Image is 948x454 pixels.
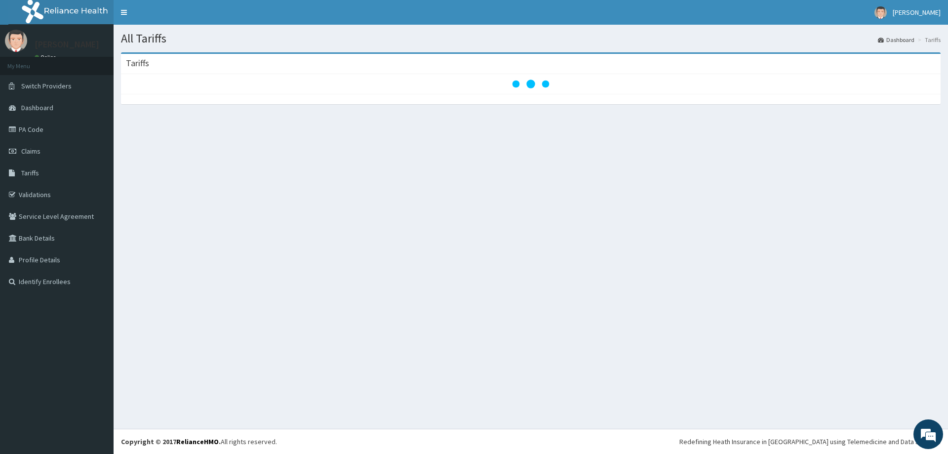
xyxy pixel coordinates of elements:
img: User Image [874,6,887,19]
p: [PERSON_NAME] [35,40,99,49]
span: Tariffs [21,168,39,177]
span: [PERSON_NAME] [893,8,941,17]
svg: audio-loading [511,64,551,104]
h3: Tariffs [126,59,149,68]
span: Dashboard [21,103,53,112]
img: User Image [5,30,27,52]
footer: All rights reserved. [114,429,948,454]
a: Dashboard [878,36,914,44]
a: RelianceHMO [176,437,219,446]
div: Redefining Heath Insurance in [GEOGRAPHIC_DATA] using Telemedicine and Data Science! [679,437,941,447]
a: Online [35,54,58,61]
strong: Copyright © 2017 . [121,437,221,446]
h1: All Tariffs [121,32,941,45]
span: Switch Providers [21,82,72,90]
span: Claims [21,147,40,156]
li: Tariffs [915,36,941,44]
